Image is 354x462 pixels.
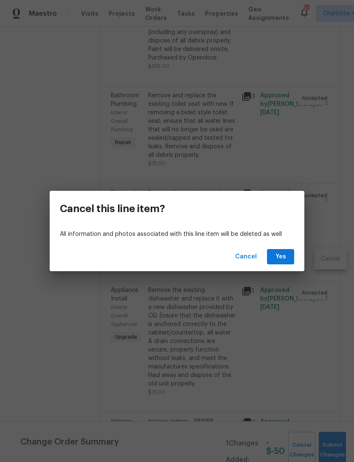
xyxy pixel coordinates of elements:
[274,252,287,262] span: Yes
[235,252,257,262] span: Cancel
[232,249,260,265] button: Cancel
[60,203,165,215] h3: Cancel this line item?
[267,249,294,265] button: Yes
[60,230,294,239] p: All information and photos associated with this line item will be deleted as well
